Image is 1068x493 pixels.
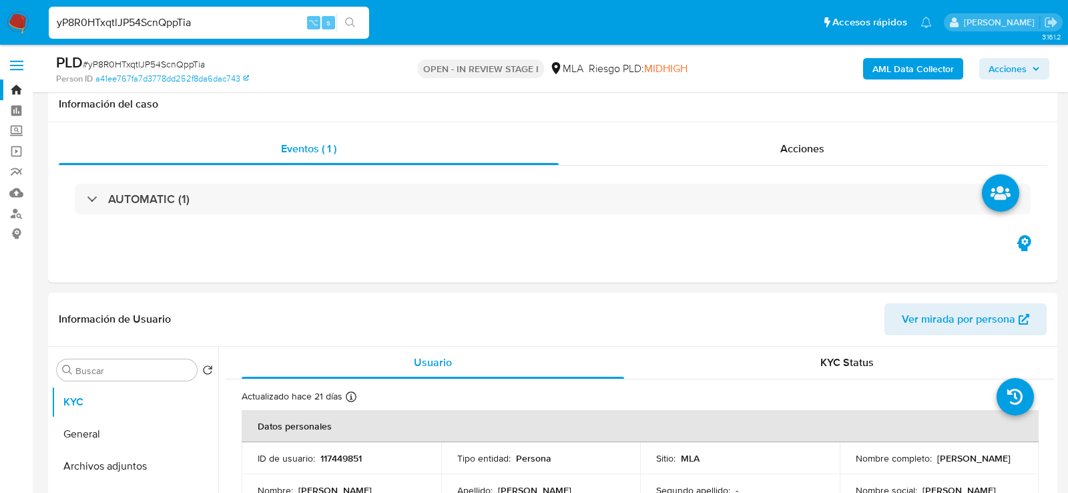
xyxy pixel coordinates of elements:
a: Salir [1044,15,1058,29]
button: Buscar [62,365,73,375]
p: Persona [516,452,551,464]
span: Eventos ( 1 ) [281,141,336,156]
span: Acciones [989,58,1027,79]
span: s [326,16,330,29]
span: # yP8R0HTxqtlJP54ScnQppTia [83,57,205,71]
p: Actualizado hace 21 días [242,390,342,403]
button: General [51,418,218,450]
button: search-icon [336,13,364,32]
a: Notificaciones [920,17,932,28]
th: Datos personales [242,410,1039,442]
div: MLA [549,61,583,76]
span: MIDHIGH [644,61,688,76]
p: Nombre completo : [856,452,932,464]
p: Sitio : [656,452,676,464]
button: Ver mirada por persona [884,303,1047,335]
button: Archivos adjuntos [51,450,218,482]
span: KYC Status [820,355,874,370]
b: Person ID [56,73,93,85]
button: KYC [51,386,218,418]
button: Acciones [979,58,1049,79]
span: Acciones [780,141,824,156]
p: Tipo entidad : [457,452,511,464]
a: a41ee767fa7d3778dd252f8da6dac743 [95,73,249,85]
p: lourdes.morinigo@mercadolibre.com [964,16,1039,29]
p: 117449851 [320,452,362,464]
p: [PERSON_NAME] [937,452,1011,464]
p: ID de usuario : [258,452,315,464]
b: PLD [56,51,83,73]
button: Volver al orden por defecto [202,365,213,379]
input: Buscar [75,365,192,377]
span: Accesos rápidos [832,15,907,29]
div: AUTOMATIC (1) [75,184,1031,214]
h1: Información de Usuario [59,313,171,326]
span: Ver mirada por persona [902,303,1015,335]
span: ⌥ [308,16,318,29]
p: OPEN - IN REVIEW STAGE I [418,59,544,78]
p: MLA [681,452,700,464]
button: AML Data Collector [863,58,963,79]
span: Riesgo PLD: [589,61,688,76]
span: Usuario [414,355,452,370]
h3: AUTOMATIC (1) [108,192,190,206]
b: AML Data Collector [872,58,954,79]
h1: Información del caso [59,98,1047,111]
input: Buscar usuario o caso... [49,14,369,31]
